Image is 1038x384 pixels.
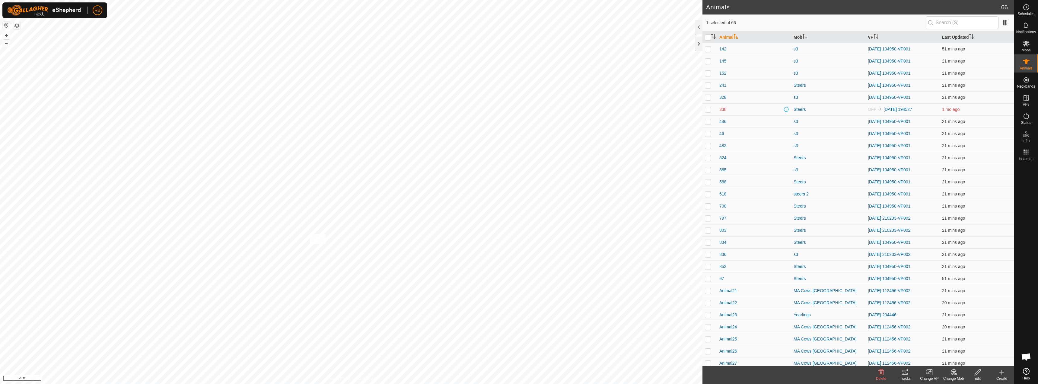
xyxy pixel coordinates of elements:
[794,179,863,185] div: Steers
[942,240,965,245] span: 22 Sept 2025, 2:03 pm
[734,35,738,40] p-sorticon: Activate to sort
[868,59,910,63] a: [DATE] 104950-VP001
[942,131,965,136] span: 22 Sept 2025, 2:03 pm
[794,312,863,318] div: Yearlings
[868,300,910,305] a: [DATE] 112456-VP002
[719,215,726,221] span: 797
[719,179,726,185] span: 588
[719,70,726,76] span: 152
[794,167,863,173] div: s3
[942,119,965,124] span: 22 Sept 2025, 2:03 pm
[719,336,737,342] span: Animal25
[794,191,863,197] div: steers 2
[942,59,965,63] span: 22 Sept 2025, 2:03 pm
[1021,121,1031,124] span: Status
[794,251,863,258] div: s3
[794,360,863,366] div: MA Cows [GEOGRAPHIC_DATA]
[794,215,863,221] div: Steers
[868,324,910,329] a: [DATE] 112456-VP002
[719,155,726,161] span: 524
[1017,348,1035,366] div: Open chat
[794,348,863,354] div: MA Cows [GEOGRAPHIC_DATA]
[7,5,83,16] img: Gallagher Logo
[706,4,1001,11] h2: Animals
[942,300,965,305] span: 22 Sept 2025, 2:04 pm
[942,83,965,88] span: 22 Sept 2025, 2:03 pm
[868,228,910,233] a: [DATE] 210233-VP002
[868,167,910,172] a: [DATE] 104950-VP001
[868,276,910,281] a: [DATE] 104950-VP001
[719,203,726,209] span: 700
[868,312,896,317] a: [DATE] 204446
[990,376,1014,381] div: Create
[719,288,737,294] span: Animal21
[719,312,737,318] span: Animal23
[794,276,863,282] div: Steers
[942,216,965,221] span: 22 Sept 2025, 2:03 pm
[942,312,965,317] span: 22 Sept 2025, 2:03 pm
[1001,3,1008,12] span: 66
[942,204,965,208] span: 22 Sept 2025, 2:03 pm
[1017,12,1034,16] span: Schedules
[1022,376,1030,380] span: Help
[794,94,863,101] div: s3
[719,131,724,137] span: 46
[794,58,863,64] div: s3
[1020,66,1033,70] span: Animals
[3,22,10,29] button: Reset Map
[717,31,791,43] th: Animal
[884,107,912,112] a: [DATE] 194527
[942,228,965,233] span: 22 Sept 2025, 2:03 pm
[327,376,350,382] a: Privacy Policy
[868,143,910,148] a: [DATE] 104950-VP001
[794,70,863,76] div: s3
[719,46,726,52] span: 142
[868,179,910,184] a: [DATE] 104950-VP001
[794,263,863,270] div: Steers
[719,58,726,64] span: 145
[942,192,965,196] span: 22 Sept 2025, 2:03 pm
[794,300,863,306] div: MA Cows [GEOGRAPHIC_DATA]
[719,239,726,246] span: 834
[719,348,737,354] span: Animal26
[794,106,863,113] div: Steers
[357,376,375,382] a: Contact Us
[865,31,940,43] th: VP
[868,192,910,196] a: [DATE] 104950-VP001
[876,376,887,381] span: Delete
[969,35,974,40] p-sorticon: Activate to sort
[942,155,965,160] span: 22 Sept 2025, 2:03 pm
[719,191,726,197] span: 618
[1023,103,1029,106] span: VPs
[942,167,965,172] span: 22 Sept 2025, 2:03 pm
[719,118,726,125] span: 446
[719,360,737,366] span: Animal27
[719,106,726,113] span: 338
[719,251,726,258] span: 836
[719,94,726,101] span: 328
[942,107,960,112] span: 27 July 2025, 9:03 am
[794,46,863,52] div: s3
[868,349,910,353] a: [DATE] 112456-VP002
[13,22,21,29] button: Map Layers
[942,276,965,281] span: 22 Sept 2025, 1:33 pm
[719,227,726,234] span: 803
[940,31,1014,43] th: Last Updated
[868,240,910,245] a: [DATE] 104950-VP001
[719,324,737,330] span: Animal24
[868,95,910,100] a: [DATE] 104950-VP001
[794,324,863,330] div: MA Cows [GEOGRAPHIC_DATA]
[926,16,999,29] input: Search (S)
[877,107,882,111] img: to
[791,31,865,43] th: Mob
[719,263,726,270] span: 852
[942,95,965,100] span: 22 Sept 2025, 2:03 pm
[868,83,910,88] a: [DATE] 104950-VP001
[1019,157,1033,161] span: Heatmap
[1022,139,1030,143] span: Infra
[794,288,863,294] div: MA Cows [GEOGRAPHIC_DATA]
[868,47,910,51] a: [DATE] 104950-VP001
[794,143,863,149] div: s3
[942,143,965,148] span: 22 Sept 2025, 2:03 pm
[942,324,965,329] span: 22 Sept 2025, 2:04 pm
